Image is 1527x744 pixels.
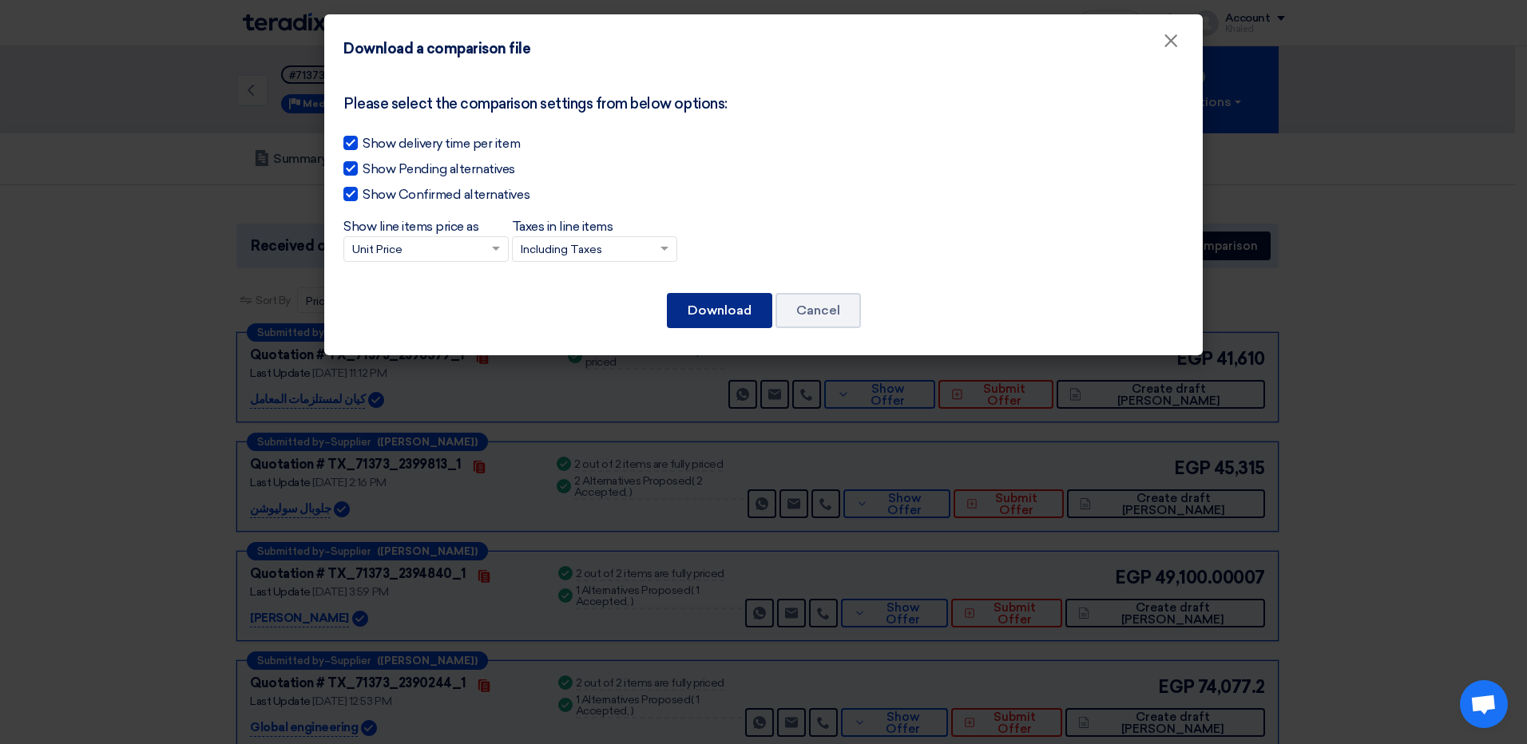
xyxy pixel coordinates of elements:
[363,134,520,153] span: Show delivery time per item
[667,293,772,328] button: Download
[363,160,515,179] span: Show Pending alternatives
[343,219,478,234] span: Show line items price as
[1163,29,1179,61] span: ×
[1460,680,1508,728] div: Open chat
[775,293,861,328] button: Cancel
[521,237,652,263] input: Taxes in line items Including Taxes
[363,185,529,204] span: Show Confirmed alternatives
[352,237,484,263] input: Show line items price as Unit Price
[512,219,613,234] span: Taxes in line items
[1150,26,1192,57] button: Close
[343,93,1184,115] div: Please select the comparison settings from below options:
[343,38,531,60] h4: Download a comparison file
